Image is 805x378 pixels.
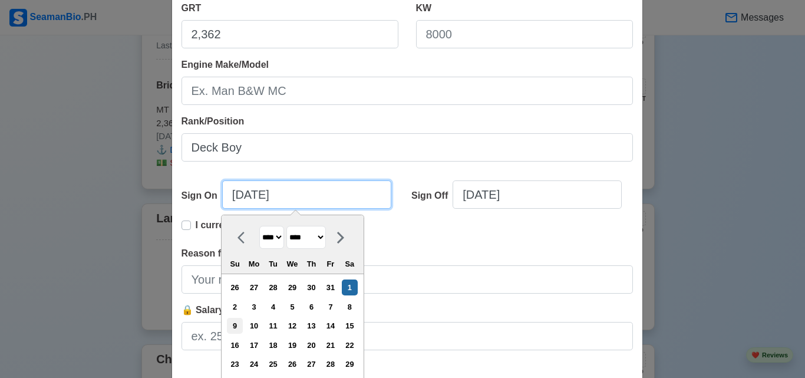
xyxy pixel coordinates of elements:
div: Choose Monday, June 17th, 2024 [246,337,262,353]
div: Choose Sunday, June 23rd, 2024 [227,356,243,372]
div: Choose Monday, May 27th, 2024 [246,280,262,295]
input: 8000 [416,20,633,48]
div: Sign On [182,189,222,203]
span: Rank/Position [182,116,245,126]
div: Choose Wednesday, June 5th, 2024 [284,299,300,315]
div: Fr [322,256,338,272]
div: Choose Sunday, June 16th, 2024 [227,337,243,353]
div: Choose Thursday, June 6th, 2024 [303,299,319,315]
div: Choose Saturday, June 1st, 2024 [342,280,358,295]
div: Choose Thursday, June 27th, 2024 [303,356,319,372]
div: Sa [342,256,358,272]
input: 33922 [182,20,398,48]
div: Choose Thursday, June 13th, 2024 [303,318,319,334]
div: Choose Saturday, June 22nd, 2024 [342,337,358,353]
div: Choose Tuesday, June 4th, 2024 [265,299,281,315]
input: Ex. Man B&W MC [182,77,633,105]
div: Choose Tuesday, June 11th, 2024 [265,318,281,334]
div: Choose Friday, May 31st, 2024 [322,280,338,295]
div: Su [227,256,243,272]
div: Choose Wednesday, June 12th, 2024 [284,318,300,334]
div: Choose Saturday, June 29th, 2024 [342,356,358,372]
div: Choose Friday, June 21st, 2024 [322,337,338,353]
div: Mo [246,256,262,272]
div: Choose Monday, June 3rd, 2024 [246,299,262,315]
div: Choose Saturday, June 8th, 2024 [342,299,358,315]
div: Choose Friday, June 14th, 2024 [322,318,338,334]
div: Choose Monday, June 10th, 2024 [246,318,262,334]
div: Choose Wednesday, May 29th, 2024 [284,280,300,295]
div: Choose Thursday, May 30th, 2024 [303,280,319,295]
div: Tu [265,256,281,272]
div: Choose Monday, June 24th, 2024 [246,356,262,372]
div: Choose Friday, June 28th, 2024 [322,356,338,372]
div: Choose Thursday, June 20th, 2024 [303,337,319,353]
div: Choose Tuesday, June 18th, 2024 [265,337,281,353]
div: Sign Off [411,189,453,203]
div: Choose Wednesday, June 19th, 2024 [284,337,300,353]
div: We [284,256,300,272]
span: Reason for Disembarkation [182,248,304,258]
p: I currently work here [196,218,288,232]
input: Ex: Third Officer or 3/OFF [182,133,633,162]
div: Choose Saturday, June 15th, 2024 [342,318,358,334]
span: Engine Make/Model [182,60,269,70]
div: Choose Tuesday, May 28th, 2024 [265,280,281,295]
div: Choose Tuesday, June 25th, 2024 [265,356,281,372]
span: GRT [182,3,202,13]
div: Choose Friday, June 7th, 2024 [322,299,338,315]
div: Choose Sunday, June 9th, 2024 [227,318,243,334]
input: ex. 2500 [182,322,633,350]
div: Choose Wednesday, June 26th, 2024 [284,356,300,372]
div: Choose Sunday, May 26th, 2024 [227,280,243,295]
div: Th [303,256,319,272]
span: KW [416,3,432,13]
input: Your reason for disembarkation... [182,265,633,294]
span: 🔒 Salary (USD) [182,305,253,315]
div: Choose Sunday, June 2nd, 2024 [227,299,243,315]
